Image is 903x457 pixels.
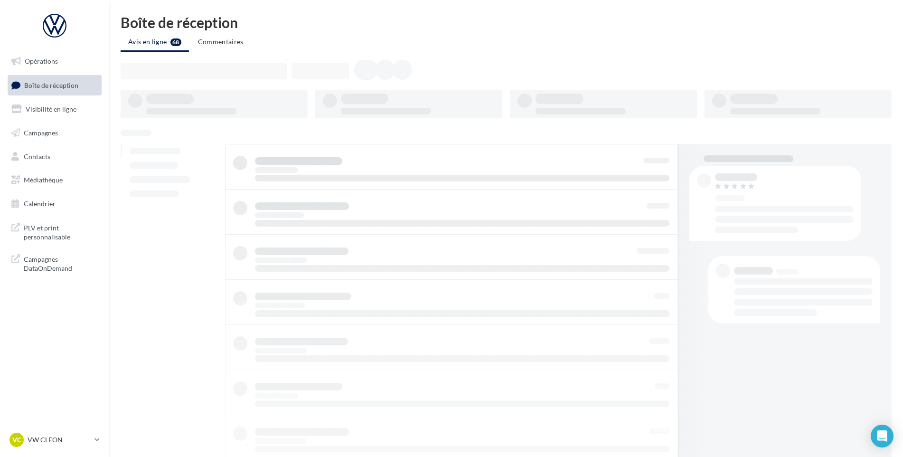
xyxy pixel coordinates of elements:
[24,81,78,89] span: Boîte de réception
[6,170,103,190] a: Médiathèque
[6,51,103,71] a: Opérations
[6,99,103,119] a: Visibilité en ligne
[12,435,21,445] span: VC
[871,425,894,447] div: Open Intercom Messenger
[24,221,98,242] span: PLV et print personnalisable
[8,431,102,449] a: VC VW CLEON
[6,147,103,167] a: Contacts
[24,176,63,184] span: Médiathèque
[24,200,56,208] span: Calendrier
[6,194,103,214] a: Calendrier
[121,15,892,29] div: Boîte de réception
[6,75,103,95] a: Boîte de réception
[25,57,58,65] span: Opérations
[24,129,58,137] span: Campagnes
[26,105,76,113] span: Visibilité en ligne
[6,123,103,143] a: Campagnes
[6,249,103,277] a: Campagnes DataOnDemand
[198,38,244,46] span: Commentaires
[24,152,50,160] span: Contacts
[6,218,103,246] a: PLV et print personnalisable
[24,253,98,273] span: Campagnes DataOnDemand
[28,435,91,445] p: VW CLEON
